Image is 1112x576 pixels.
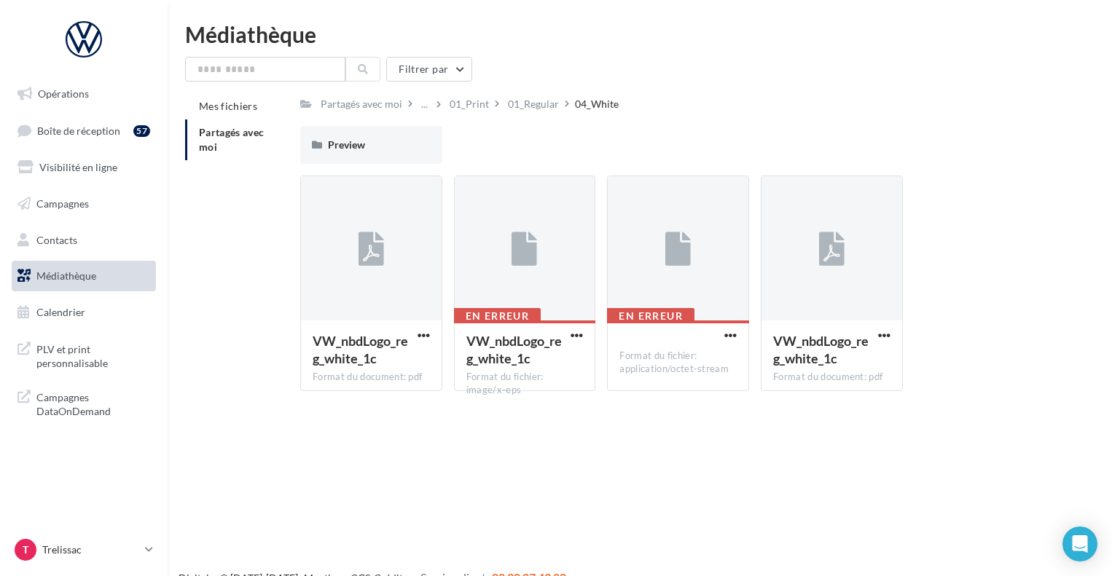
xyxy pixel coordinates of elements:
[386,57,472,82] button: Filtrer par
[450,97,489,111] div: 01_Print
[454,308,541,324] div: En erreur
[9,152,159,183] a: Visibilité en ligne
[199,100,257,112] span: Mes fichiers
[1062,526,1097,561] div: Open Intercom Messenger
[466,333,562,366] span: VW_nbdLogo_reg_white_1c
[9,297,159,328] a: Calendrier
[9,382,159,425] a: Campagnes DataOnDemand
[607,308,694,324] div: En erreur
[328,138,365,151] span: Preview
[9,225,159,256] a: Contacts
[42,543,139,557] p: Trelissac
[36,306,85,318] span: Calendrier
[9,189,159,219] a: Campagnes
[36,269,96,282] span: Médiathèque
[37,124,120,136] span: Boîte de réception
[38,87,89,100] span: Opérations
[36,387,150,419] span: Campagnes DataOnDemand
[418,94,431,114] div: ...
[36,339,150,371] span: PLV et print personnalisable
[185,23,1095,45] div: Médiathèque
[39,161,117,173] span: Visibilité en ligne
[133,125,150,137] div: 57
[9,79,159,109] a: Opérations
[313,371,430,384] div: Format du document: pdf
[23,543,28,557] span: T
[313,333,408,366] span: VW_nbdLogo_reg_white_1c
[199,126,265,153] span: Partagés avec moi
[619,350,737,376] div: Format du fichier: application/octet-stream
[508,97,559,111] div: 01_Regular
[9,334,159,376] a: PLV et print personnalisable
[9,115,159,146] a: Boîte de réception57
[575,97,619,111] div: 04_White
[36,233,77,245] span: Contacts
[12,536,156,564] a: T Trelissac
[466,371,584,397] div: Format du fichier: image/x-eps
[773,333,869,366] span: VW_nbdLogo_reg_white_1c
[9,261,159,291] a: Médiathèque
[321,97,402,111] div: Partagés avec moi
[773,371,890,384] div: Format du document: pdf
[36,197,89,210] span: Campagnes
